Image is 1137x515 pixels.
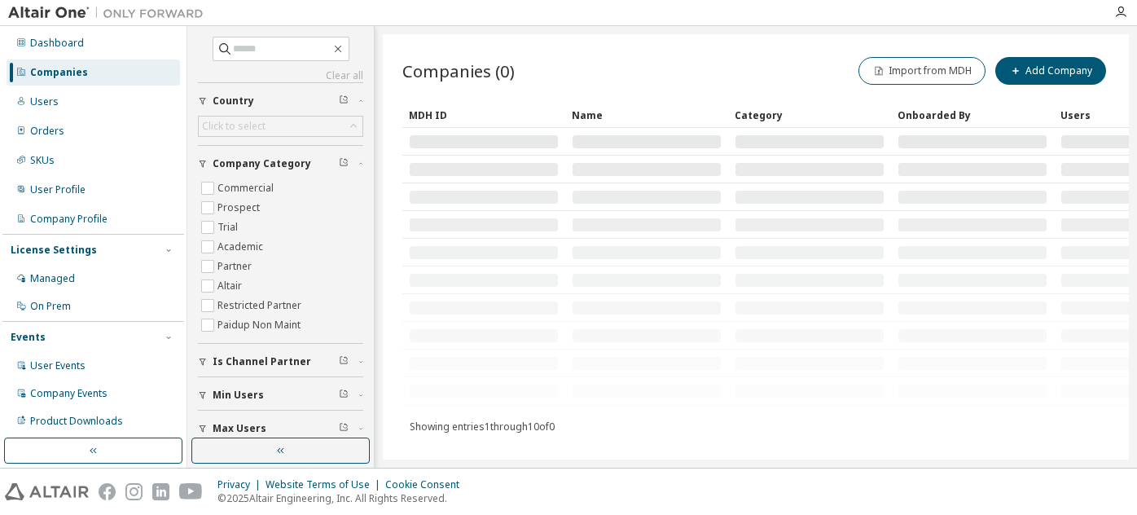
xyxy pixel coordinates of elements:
[217,198,263,218] label: Prospect
[198,69,363,82] a: Clear all
[266,478,385,491] div: Website Terms of Use
[30,154,55,167] div: SKUs
[199,117,362,136] div: Click to select
[735,102,885,128] div: Category
[339,95,349,108] span: Clear filter
[30,125,64,138] div: Orders
[30,415,123,428] div: Product Downloads
[410,420,555,434] span: Showing entries 1 through 10 of 0
[217,237,266,257] label: Academic
[5,483,89,500] img: altair_logo.svg
[858,57,986,85] button: Import from MDH
[339,422,349,435] span: Clear filter
[385,478,469,491] div: Cookie Consent
[217,178,277,198] label: Commercial
[99,483,116,500] img: facebook.svg
[409,102,559,128] div: MDH ID
[213,157,311,170] span: Company Category
[30,300,71,313] div: On Prem
[217,478,266,491] div: Privacy
[198,411,363,447] button: Max Users
[30,359,86,372] div: User Events
[125,483,143,500] img: instagram.svg
[198,377,363,413] button: Min Users
[995,57,1106,85] button: Add Company
[30,213,108,226] div: Company Profile
[198,344,363,380] button: Is Channel Partner
[11,244,97,257] div: License Settings
[213,95,254,108] span: Country
[11,331,46,344] div: Events
[217,315,304,335] label: Paidup Non Maint
[30,37,84,50] div: Dashboard
[202,120,266,133] div: Click to select
[179,483,203,500] img: youtube.svg
[217,218,241,237] label: Trial
[30,66,88,79] div: Companies
[30,387,108,400] div: Company Events
[213,389,264,402] span: Min Users
[30,272,75,285] div: Managed
[30,95,59,108] div: Users
[572,102,722,128] div: Name
[30,183,86,196] div: User Profile
[217,491,469,505] p: © 2025 Altair Engineering, Inc. All Rights Reserved.
[217,296,305,315] label: Restricted Partner
[339,389,349,402] span: Clear filter
[898,102,1047,128] div: Onboarded By
[213,422,266,435] span: Max Users
[339,355,349,368] span: Clear filter
[217,276,245,296] label: Altair
[198,83,363,119] button: Country
[339,157,349,170] span: Clear filter
[152,483,169,500] img: linkedin.svg
[402,59,515,82] span: Companies (0)
[8,5,212,21] img: Altair One
[213,355,311,368] span: Is Channel Partner
[198,146,363,182] button: Company Category
[217,257,255,276] label: Partner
